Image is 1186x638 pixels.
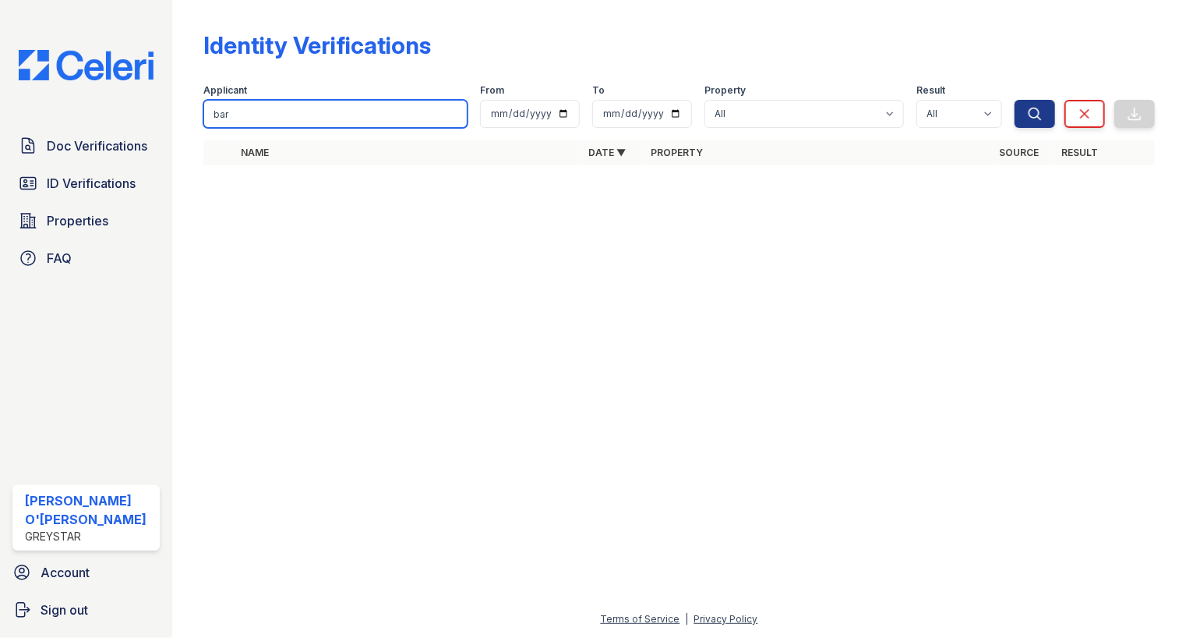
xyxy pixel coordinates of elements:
[203,100,468,128] input: Search by name or phone number
[41,601,88,619] span: Sign out
[694,613,758,625] a: Privacy Policy
[999,147,1039,158] a: Source
[25,529,154,544] div: Greystar
[203,31,431,59] div: Identity Verifications
[6,50,166,80] img: CE_Logo_Blue-a8612792a0a2168367f1c8372b55b34899dd931a85d93a1a3d3e32e68fde9ad4.png
[686,613,689,625] div: |
[47,136,147,155] span: Doc Verifications
[203,84,247,97] label: Applicant
[12,168,160,199] a: ID Verifications
[47,211,108,230] span: Properties
[41,563,90,582] span: Account
[6,594,166,626] a: Sign out
[704,84,746,97] label: Property
[480,84,504,97] label: From
[601,613,680,625] a: Terms of Service
[47,174,136,193] span: ID Verifications
[916,84,945,97] label: Result
[12,243,160,274] a: FAQ
[651,147,704,158] a: Property
[25,491,154,529] div: [PERSON_NAME] O'[PERSON_NAME]
[6,557,166,588] a: Account
[589,147,627,158] a: Date ▼
[592,84,605,97] label: To
[47,249,72,268] span: FAQ
[1061,147,1098,158] a: Result
[12,130,160,161] a: Doc Verifications
[12,205,160,236] a: Properties
[241,147,269,158] a: Name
